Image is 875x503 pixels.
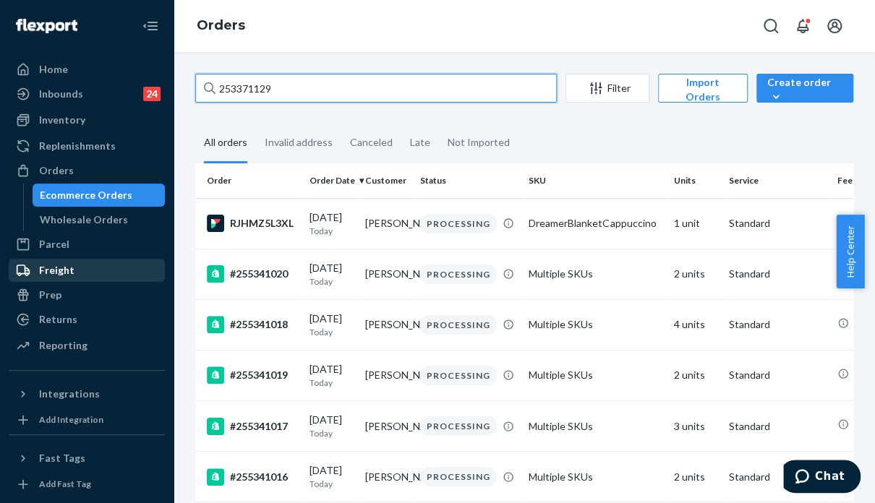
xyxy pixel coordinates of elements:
div: Customer [365,174,409,186]
td: Multiple SKUs [523,452,667,502]
div: [DATE] [310,362,354,389]
p: Standard [729,317,826,332]
th: Order Date [304,163,359,198]
td: 2 units [667,452,723,502]
div: Reporting [39,338,87,353]
button: Integrations [9,382,165,405]
button: Filter [565,74,649,103]
a: Ecommerce Orders [33,184,166,207]
td: Multiple SKUs [523,401,667,452]
div: Replenishments [39,139,116,153]
th: Order [195,163,304,198]
div: Orders [39,163,74,178]
p: Standard [729,470,826,484]
div: PROCESSING [420,416,497,436]
span: Help Center [836,215,864,288]
a: Add Integration [9,411,165,429]
td: Multiple SKUs [523,299,667,350]
p: Today [310,326,354,338]
div: Freight [39,263,74,278]
div: RJHMZ5L3XL [207,215,298,232]
div: [DATE] [310,463,354,490]
div: Not Imported [448,124,510,161]
div: PROCESSING [420,265,497,284]
iframe: Opens a widget where you can chat to one of our agents [783,460,861,496]
div: #255341016 [207,468,298,486]
th: Service [723,163,832,198]
div: Filter [566,81,649,95]
th: Status [414,163,523,198]
div: PROCESSING [420,315,497,335]
div: [DATE] [310,210,354,237]
img: Flexport logo [16,19,77,33]
th: SKU [523,163,667,198]
button: Open Search Box [756,12,785,40]
button: Create order [756,74,853,103]
div: #255341019 [207,366,298,384]
div: Parcel [39,237,69,252]
div: 24 [143,87,161,101]
a: Add Fast Tag [9,476,165,493]
td: Multiple SKUs [523,249,667,299]
a: Freight [9,259,165,282]
div: DreamerBlanketCappuccino [529,216,662,231]
div: Wholesale Orders [40,212,128,227]
th: Units [667,163,723,198]
ol: breadcrumbs [185,5,257,47]
td: 4 units [667,299,723,350]
a: Reporting [9,334,165,357]
div: PROCESSING [420,467,497,486]
a: Returns [9,308,165,331]
td: 2 units [667,249,723,299]
div: #255341018 [207,316,298,333]
div: PROCESSING [420,214,497,233]
p: Standard [729,216,826,231]
td: Multiple SKUs [523,350,667,400]
input: Search orders [195,74,557,103]
p: Standard [729,419,826,434]
div: [DATE] [310,311,354,338]
div: Inbounds [39,87,83,101]
div: Late [410,124,430,161]
a: Prep [9,283,165,306]
div: All orders [204,124,247,163]
div: [DATE] [310,261,354,288]
a: Inbounds24 [9,82,165,106]
div: Returns [39,312,77,327]
div: Create order [767,75,842,104]
a: Home [9,58,165,81]
td: [PERSON_NAME] [359,198,415,249]
a: Wholesale Orders [33,208,166,231]
button: Open notifications [788,12,817,40]
a: Inventory [9,108,165,132]
div: Invalid address [265,124,333,161]
td: 1 unit [667,198,723,249]
p: Today [310,478,354,490]
div: Integrations [39,387,100,401]
div: Inventory [39,113,85,127]
td: [PERSON_NAME] [359,401,415,452]
div: Prep [39,288,61,302]
p: Today [310,427,354,439]
div: PROCESSING [420,366,497,385]
button: Fast Tags [9,447,165,470]
a: Orders [197,17,245,33]
div: Canceled [350,124,393,161]
a: Orders [9,159,165,182]
div: Add Integration [39,413,103,426]
a: Replenishments [9,134,165,158]
td: 2 units [667,350,723,400]
td: [PERSON_NAME] [359,249,415,299]
div: Fast Tags [39,451,85,465]
p: Standard [729,267,826,281]
td: [PERSON_NAME] [359,299,415,350]
td: [PERSON_NAME] [359,452,415,502]
p: Today [310,225,354,237]
p: Today [310,377,354,389]
div: #255341020 [207,265,298,283]
td: 3 units [667,401,723,452]
p: Standard [729,368,826,382]
div: #255341017 [207,418,298,435]
div: [DATE] [310,413,354,439]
